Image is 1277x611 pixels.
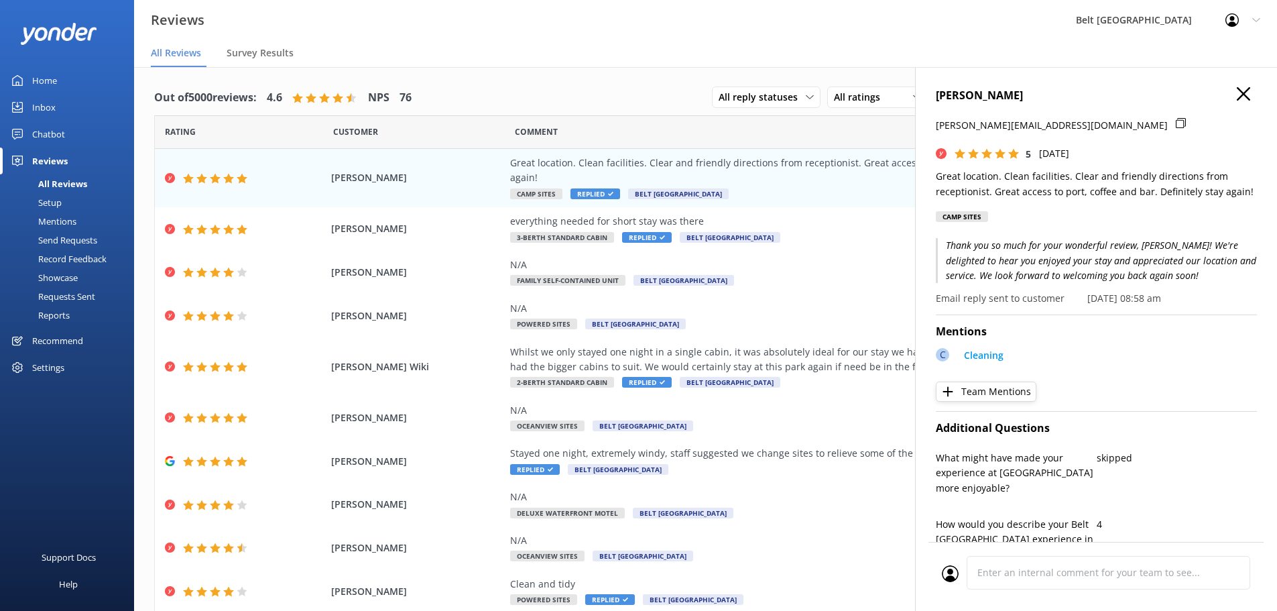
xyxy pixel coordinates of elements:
[8,249,134,268] a: Record Feedback
[643,594,743,605] span: Belt [GEOGRAPHIC_DATA]
[834,90,888,105] span: All ratings
[510,319,577,329] span: Powered Sites
[510,258,1120,272] div: N/A
[8,287,95,306] div: Requests Sent
[8,193,62,212] div: Setup
[936,291,1065,306] p: Email reply sent to customer
[32,121,65,148] div: Chatbot
[400,89,412,107] h4: 76
[510,508,625,518] span: Deluxe Waterfront Motel
[510,446,1120,461] div: Stayed one night, extremely windy, staff suggested we change sites to relieve some of the wind no...
[8,212,134,231] a: Mentions
[267,89,282,107] h4: 4.6
[331,265,504,280] span: [PERSON_NAME]
[628,188,729,199] span: Belt [GEOGRAPHIC_DATA]
[510,275,625,286] span: Family Self-Contained Unit
[510,345,1120,375] div: Whilst we only stayed one night in a single cabin, it was absolutely ideal for our stay we had fr...
[510,594,577,605] span: Powered Sites
[936,323,1257,341] h4: Mentions
[680,232,780,243] span: Belt [GEOGRAPHIC_DATA]
[510,490,1120,504] div: N/A
[331,221,504,236] span: [PERSON_NAME]
[42,544,96,571] div: Support Docs
[227,46,294,60] span: Survey Results
[510,232,614,243] span: 3-Berth Standard Cabin
[8,306,134,325] a: Reports
[585,594,635,605] span: Replied
[331,170,504,185] span: [PERSON_NAME]
[20,23,97,45] img: yonder-white-logo.png
[151,9,204,31] h3: Reviews
[8,231,97,249] div: Send Requests
[622,377,672,388] span: Replied
[510,301,1120,316] div: N/A
[633,508,733,518] span: Belt [GEOGRAPHIC_DATA]
[593,421,693,431] span: Belt [GEOGRAPHIC_DATA]
[151,46,201,60] span: All Reviews
[585,319,686,329] span: Belt [GEOGRAPHIC_DATA]
[936,420,1257,437] h4: Additional Questions
[1097,517,1258,532] p: 4
[331,359,504,374] span: [PERSON_NAME] Wiki
[936,169,1257,199] p: Great location. Clean facilities. Clear and friendly directions from receptionist. Great access t...
[1237,87,1250,102] button: Close
[936,238,1257,283] p: Thank you so much for your wonderful review, [PERSON_NAME]! We're delighted to hear you enjoyed y...
[8,249,107,268] div: Record Feedback
[32,327,83,354] div: Recommend
[8,306,70,325] div: Reports
[936,451,1097,496] p: What might have made your experience at [GEOGRAPHIC_DATA] more enjoyable?
[331,541,504,555] span: [PERSON_NAME]
[8,174,87,193] div: All Reviews
[936,348,949,362] div: C
[8,231,134,249] a: Send Requests
[510,421,585,431] span: Oceanview Sites
[593,551,693,561] span: Belt [GEOGRAPHIC_DATA]
[936,87,1257,105] h4: [PERSON_NAME]
[957,348,1004,366] a: Cleaning
[510,533,1120,548] div: N/A
[510,377,614,388] span: 2-Berth Standard Cabin
[510,188,562,199] span: Camp Sites
[1097,451,1258,465] p: skipped
[936,118,1168,133] p: [PERSON_NAME][EMAIL_ADDRESS][DOMAIN_NAME]
[964,348,1004,363] p: Cleaning
[8,174,134,193] a: All Reviews
[719,90,806,105] span: All reply statuses
[936,211,988,222] div: Camp Sites
[32,94,56,121] div: Inbox
[8,268,134,287] a: Showcase
[936,382,1036,402] button: Team Mentions
[510,551,585,561] span: Oceanview Sites
[1026,148,1031,160] span: 5
[1039,146,1069,161] p: [DATE]
[8,268,78,287] div: Showcase
[331,584,504,599] span: [PERSON_NAME]
[333,125,378,138] span: Date
[331,454,504,469] span: [PERSON_NAME]
[8,193,134,212] a: Setup
[32,148,68,174] div: Reviews
[510,403,1120,418] div: N/A
[568,464,668,475] span: Belt [GEOGRAPHIC_DATA]
[59,571,78,598] div: Help
[32,354,64,381] div: Settings
[510,214,1120,229] div: everything needed for short stay was there
[936,517,1097,562] p: How would you describe your Belt [GEOGRAPHIC_DATA] experience in terms of value for money?
[368,89,389,107] h4: NPS
[510,156,1120,186] div: Great location. Clean facilities. Clear and friendly directions from receptionist. Great access t...
[622,232,672,243] span: Replied
[8,212,76,231] div: Mentions
[32,67,57,94] div: Home
[1087,291,1161,306] p: [DATE] 08:58 am
[154,89,257,107] h4: Out of 5000 reviews:
[633,275,734,286] span: Belt [GEOGRAPHIC_DATA]
[510,464,560,475] span: Replied
[331,309,504,323] span: [PERSON_NAME]
[331,497,504,512] span: [PERSON_NAME]
[8,287,134,306] a: Requests Sent
[680,377,780,388] span: Belt [GEOGRAPHIC_DATA]
[165,125,196,138] span: Date
[570,188,620,199] span: Replied
[942,565,959,582] img: user_profile.svg
[515,125,558,138] span: Question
